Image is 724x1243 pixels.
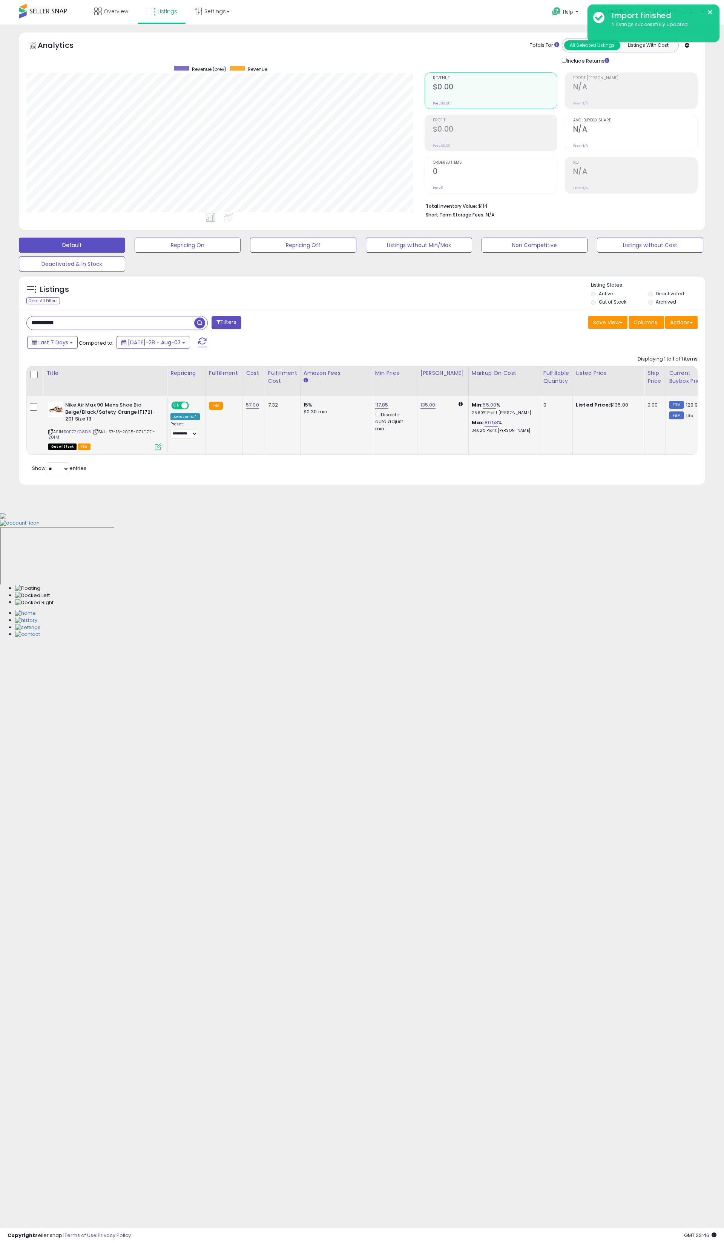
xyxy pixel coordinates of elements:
[420,369,465,377] div: [PERSON_NAME]
[597,238,703,253] button: Listings without Cost
[552,7,561,16] i: Get Help
[433,167,557,177] h2: 0
[246,369,262,377] div: Cost
[433,101,451,106] small: Prev: $0.00
[158,8,177,15] span: Listings
[546,1,586,25] a: Help
[633,319,657,326] span: Columns
[686,412,693,419] span: 135
[468,366,540,396] th: The percentage added to the cost of goods (COGS) that forms the calculator for Min & Max prices.
[669,369,708,385] div: Current Buybox Price
[250,238,356,253] button: Repricing Off
[212,316,241,329] button: Filters
[606,21,714,28] div: 2 listings successfully updated.
[32,465,86,472] span: Show: entries
[48,443,77,450] span: All listings that are currently out of stock and unavailable for purchase on Amazon
[543,402,567,408] div: 0
[573,161,697,165] span: ROI
[170,369,202,377] div: Repricing
[530,42,559,49] div: Totals For
[669,411,684,419] small: FBM
[433,76,557,80] span: Revenue
[117,336,190,349] button: [DATE]-28 - Aug-03
[606,10,714,21] div: Import finished
[209,369,239,377] div: Fulfillment
[433,83,557,93] h2: $0.00
[188,402,200,409] span: OFF
[573,101,588,106] small: Prev: N/A
[483,401,496,409] a: 55.00
[669,401,684,409] small: FBM
[15,585,40,592] img: Floating
[472,402,534,416] div: %
[564,40,620,50] button: All Selected Listings
[170,422,200,439] div: Preset:
[588,316,627,329] button: Save View
[209,402,223,410] small: FBA
[433,186,443,190] small: Prev: 0
[563,9,573,15] span: Help
[433,118,557,123] span: Profit
[472,401,483,408] b: Min:
[573,118,697,123] span: Avg. Buybox Share
[246,401,259,409] a: 57.00
[268,369,297,385] div: Fulfillment Cost
[599,299,626,305] label: Out of Stock
[426,203,477,209] b: Total Inventory Value:
[556,56,618,65] div: Include Returns
[375,410,411,432] div: Disable auto adjust min
[19,256,125,272] button: Deactivated & In Stock
[38,40,88,52] h5: Analytics
[15,610,36,617] img: Home
[485,419,498,427] a: 80.58
[40,284,69,295] h5: Listings
[192,66,226,72] span: Revenue (prev)
[599,290,613,297] label: Active
[15,624,40,631] img: Settings
[620,40,676,50] button: Listings With Cost
[375,401,388,409] a: 117.85
[46,369,164,377] div: Title
[576,401,610,408] b: Listed Price:
[433,161,557,165] span: Ordered Items
[656,290,684,297] label: Deactivated
[573,143,588,148] small: Prev: N/A
[638,356,698,363] div: Displaying 1 to 1 of 1 items
[15,631,40,638] img: Contact
[248,66,267,72] span: Revenue
[426,212,485,218] b: Short Term Storage Fees:
[48,402,161,449] div: ASIN:
[576,402,638,408] div: $135.00
[79,339,114,347] span: Compared to:
[665,316,698,329] button: Actions
[472,419,485,426] b: Max:
[268,402,295,408] div: 7.32
[433,125,557,135] h2: $0.00
[591,282,705,289] p: Listing States:
[543,369,569,385] div: Fulfillable Quantity
[426,201,692,210] li: $114
[15,617,37,624] img: History
[647,369,663,385] div: Ship Price
[573,83,697,93] h2: N/A
[366,238,472,253] button: Listings without Min/Max
[78,443,90,450] span: FBA
[27,336,78,349] button: Last 7 Days
[48,429,155,440] span: | SKU: 57-13-2025-07.IF1721-201M
[686,401,701,408] span: 129.95
[629,316,664,329] button: Columns
[135,238,241,253] button: Repricing On
[656,299,676,305] label: Archived
[64,429,91,435] a: B0F7ZKG8D6
[576,369,641,377] div: Listed Price
[172,402,181,409] span: ON
[472,410,534,416] p: 26.60% Profit [PERSON_NAME]
[170,413,200,420] div: Amazon AI *
[128,339,181,346] span: [DATE]-28 - Aug-03
[375,369,414,377] div: Min Price
[573,125,697,135] h2: N/A
[15,592,50,599] img: Docked Left
[38,339,68,346] span: Last 7 Days
[472,369,537,377] div: Markup on Cost
[304,377,308,384] small: Amazon Fees.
